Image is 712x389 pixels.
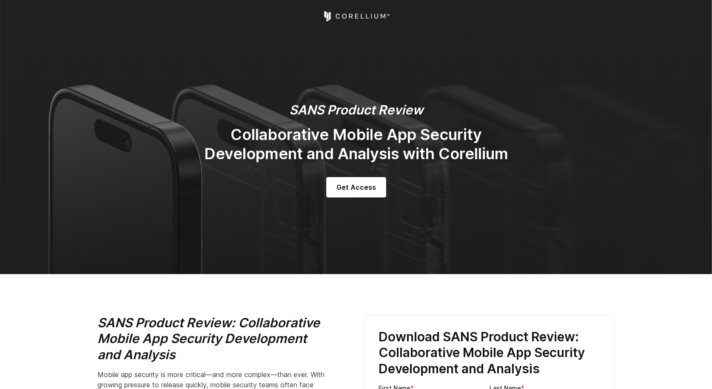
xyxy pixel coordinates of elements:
h2: Collaborative Mobile App Security Development and Analysis with Corellium [186,125,526,163]
h3: Download SANS Product Review: Collaborative Mobile App Security Development and Analysis [379,329,601,377]
a: Corellium Home [322,11,390,21]
i: SANS Product Review: Collaborative Mobile App Security Development and Analysis [97,315,320,362]
span: Get Access [336,182,376,192]
em: SANS Product Review [289,102,423,117]
a: Get Access [326,177,386,197]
